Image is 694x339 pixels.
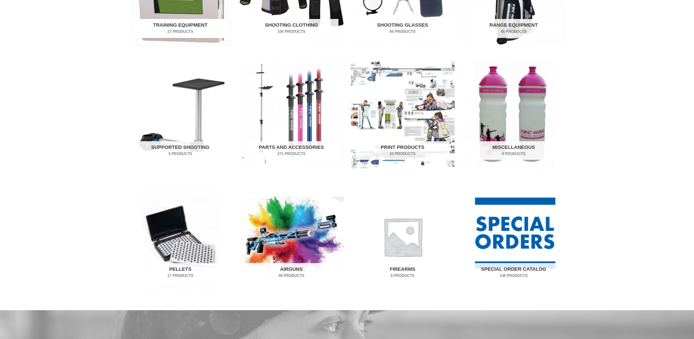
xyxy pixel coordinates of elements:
h2: Miscellaneous [467,141,561,160]
mark: 146 Products [467,273,561,278]
img: Pellets [129,182,232,291]
a: Visit product category Supported Shooting [129,61,232,169]
h2: Parts and Accessories [244,141,338,160]
a: Visit product category Miscellaneous [462,61,566,169]
h2: Airguns [244,263,338,282]
img: Print Products [351,61,455,169]
a: Visit product category Pellets [129,182,232,291]
h2: Pellets [133,263,227,282]
mark: 23 Products [356,151,450,157]
h2: Range Equipment [467,19,561,38]
a: Visit product category Print Products [351,61,455,169]
mark: 45 Products [467,29,561,34]
mark: 271 Products [244,151,338,157]
mark: 27 Products [133,29,227,34]
img: Parts and Accessories [240,61,344,169]
mark: 17 Products [133,273,227,278]
img: Firearms [351,182,455,291]
mark: 104 Products [244,29,338,34]
mark: 5 Products [356,273,450,278]
h2: Shooting Glasses [356,19,450,38]
a: Visit product category Parts and Accessories [240,61,344,169]
mark: 60 Products [356,29,450,34]
a: Visit product category Special Order Catalog [462,182,566,291]
h2: Supported Shooting [133,141,227,160]
img: Airguns [240,182,344,291]
a: Visit product category Airguns [240,182,344,291]
a: Visit product category Firearms [351,182,455,291]
img: Miscellaneous [462,61,566,169]
h2: Special Order Catalog [467,263,561,282]
mark: 5 Products [133,151,227,157]
img: Special Order Catalog [462,182,566,291]
img: Supported Shooting [129,61,232,169]
mark: 46 Products [244,273,338,278]
h2: Print Products [356,141,450,160]
mark: 4 Products [467,151,561,157]
h2: Training Equipment [133,19,227,38]
h2: Firearms [356,263,450,282]
h2: Shooting Clothing [244,19,338,38]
